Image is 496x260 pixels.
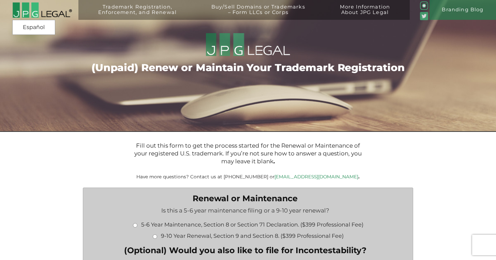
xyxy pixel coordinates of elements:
p: Fill out this form to get the process started for the Renewal or Maintenance of your registered U... [129,142,367,166]
div: Is this a 5-6 year maintenance filing or a 9-10 year renewal? [88,207,402,217]
img: 2016-logo-black-letters-3-r.png [12,2,72,18]
a: Buy/Sell Domains or Trademarks– Form LLCs or Corps [196,4,320,24]
label: 9-10 Year Renewal, Section 9 and Section 8. ($399 Professional Fee) [161,232,344,240]
img: Twitter_Social_Icon_Rounded_Square_Color-mid-green3-90.png [420,12,428,20]
img: glyph-logo_May2016-green3-90.png [420,1,428,10]
label: 5-6 Year Maintenance, Section 8 or Section 71 Declaration. ($399 Professional Fee) [141,220,363,229]
label: (Optional) Would you also like to file for Incontestability? [124,245,366,256]
a: Trademark Registration,Enforcement, and Renewal [83,4,191,24]
b: . [273,158,275,165]
b: . [358,174,360,179]
a: [EMAIL_ADDRESS][DOMAIN_NAME] [274,174,358,179]
a: More InformationAbout JPG Legal [325,4,405,24]
label: Renewal or Maintenance [193,193,298,204]
small: Have more questions? Contact us at [PHONE_NUMBER] or [136,174,360,179]
a: Español [14,21,53,33]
